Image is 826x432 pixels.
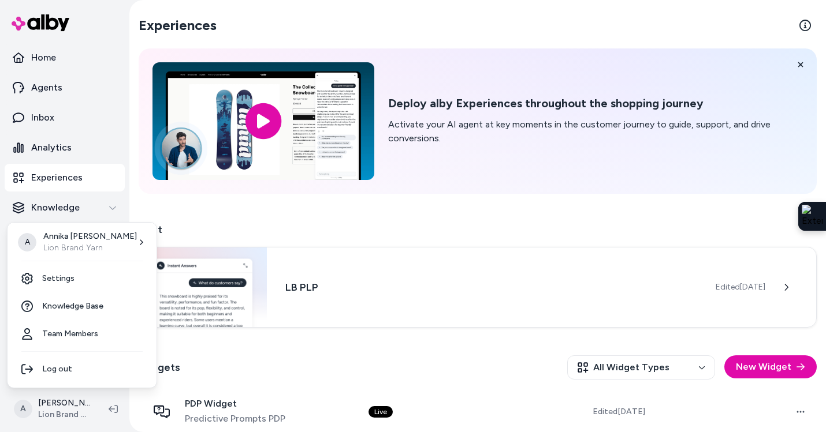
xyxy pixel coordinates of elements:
[43,231,137,242] p: Annika [PERSON_NAME]
[42,300,103,312] span: Knowledge Base
[12,265,152,292] a: Settings
[12,320,152,348] a: Team Members
[43,242,137,254] p: Lion Brand Yarn
[12,355,152,383] div: Log out
[18,233,36,251] span: A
